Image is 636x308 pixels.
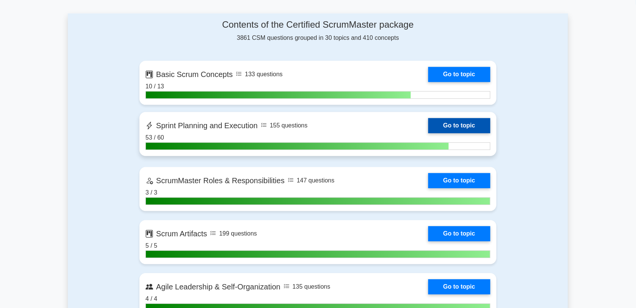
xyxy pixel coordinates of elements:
a: Go to topic [428,226,490,241]
a: Go to topic [428,279,490,294]
h4: Contents of the Certified ScrumMaster package [139,19,497,30]
a: Go to topic [428,173,490,188]
div: 3861 CSM questions grouped in 30 topics and 410 concepts [139,19,497,42]
a: Go to topic [428,67,490,82]
a: Go to topic [428,118,490,133]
